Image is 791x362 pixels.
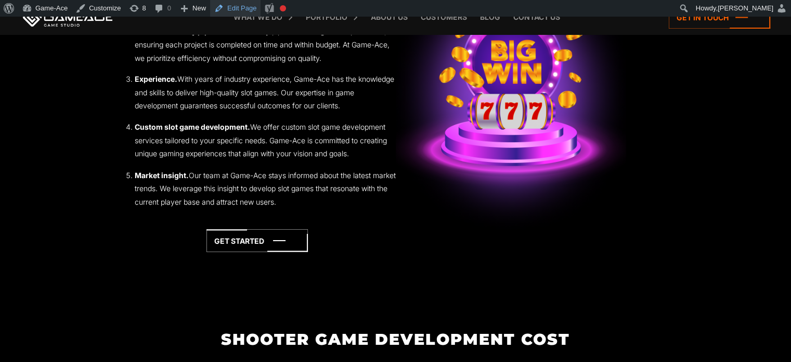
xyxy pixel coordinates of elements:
strong: Market insight. [135,170,189,179]
h2: Shooter Game Development Cost [119,330,672,347]
li: We offer custom slot game development services tailored to your specific needs. Game-Ace is commi... [135,120,396,160]
strong: Experience. [135,74,177,83]
li: Our delivery pipeline is designed for perfection, ensuring each project is completed on time and ... [135,24,396,65]
div: Focus keyphrase not set [280,5,286,11]
li: With years of industry experience, Game-Ace has the knowledge and skills to deliver high-quality ... [135,72,396,113]
a: Get in touch [669,6,770,29]
strong: Custom slot game development. [135,122,250,131]
li: Our team at Game-Ace stays informed about the latest market trends. We leverage this insight to d... [135,168,396,208]
span: [PERSON_NAME] [718,4,773,12]
a: Get started [206,229,308,252]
